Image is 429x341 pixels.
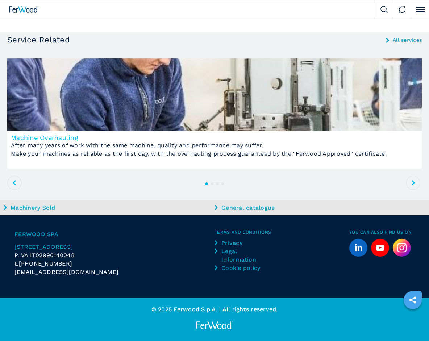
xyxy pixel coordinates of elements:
button: 1 [205,182,208,185]
a: All services [393,37,422,42]
img: Search [380,6,388,13]
a: Cookie policy [214,264,268,272]
a: General catalogue [214,204,424,212]
button: 4 [221,182,224,185]
h3: Service Related [7,36,70,44]
span: P.IVA IT02996140048 [14,252,75,259]
iframe: Chat [398,308,424,336]
img: Ferwood [9,6,39,13]
img: Instagram [393,239,411,257]
button: 3 [216,182,219,185]
a: Legal Information [214,247,268,264]
a: Privacy [214,239,268,247]
a: linkedin [349,239,367,257]
div: t. [14,259,214,268]
span: [PHONE_NUMBER] [19,259,72,268]
span: [STREET_ADDRESS] [14,243,73,250]
button: 2 [211,182,213,185]
img: image [7,58,422,131]
span: After many years of work with the same machine, quality and performance may suffer. Make your mac... [11,142,387,157]
a: Machinery Sold [4,204,213,212]
span: Ferwood Spa [14,230,214,238]
p: © 2025 Ferwood S.p.A. | All rights reserved. [16,305,413,313]
a: [STREET_ADDRESS] [14,243,214,251]
h5: Machine Overhauling [11,135,418,141]
span: You can also find us on [349,230,415,234]
span: [EMAIL_ADDRESS][DOMAIN_NAME] [14,268,118,276]
img: Ferwood [195,321,234,330]
button: Click to toggle menu [411,0,429,19]
img: Contact us [399,6,406,13]
a: sharethis [404,291,422,309]
span: Terms and Conditions [214,230,349,234]
a: youtube [371,239,389,257]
